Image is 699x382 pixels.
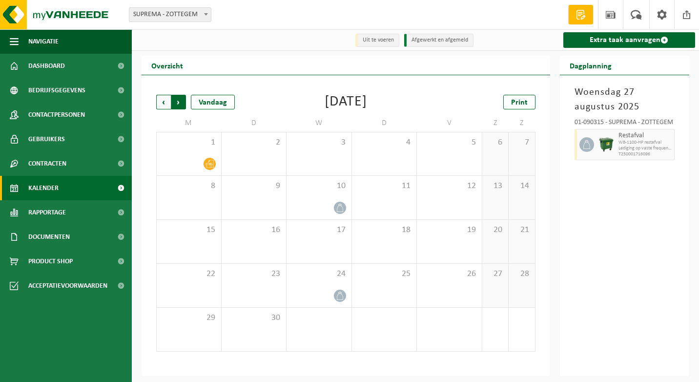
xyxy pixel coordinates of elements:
[171,95,186,109] span: Volgende
[291,225,347,235] span: 17
[129,8,211,21] span: SUPREMA - ZOTTEGEM
[28,200,66,225] span: Rapportage
[156,95,171,109] span: Vorige
[142,56,193,75] h2: Overzicht
[226,181,282,191] span: 9
[226,313,282,323] span: 30
[226,137,282,148] span: 2
[129,7,211,22] span: SUPREMA - ZOTTEGEM
[28,127,65,151] span: Gebruikers
[417,114,482,132] td: V
[156,114,222,132] td: M
[355,34,399,47] li: Uit te voeren
[226,269,282,279] span: 23
[560,56,621,75] h2: Dagplanning
[511,99,528,106] span: Print
[325,95,367,109] div: [DATE]
[291,269,347,279] span: 24
[575,85,675,114] h3: Woensdag 27 augustus 2025
[162,225,216,235] span: 15
[482,114,509,132] td: Z
[487,137,503,148] span: 6
[222,114,287,132] td: D
[422,225,477,235] span: 19
[618,132,672,140] span: Restafval
[357,269,412,279] span: 25
[162,313,216,323] span: 29
[357,137,412,148] span: 4
[352,114,417,132] td: D
[563,32,696,48] a: Extra taak aanvragen
[514,181,530,191] span: 14
[575,119,675,129] div: 01-090315 - SUPREMA - ZOTTEGEM
[509,114,535,132] td: Z
[28,54,65,78] span: Dashboard
[618,151,672,157] span: T250001716096
[599,137,614,152] img: WB-1100-HPE-GN-01
[287,114,352,132] td: W
[162,137,216,148] span: 1
[28,176,59,200] span: Kalender
[404,34,473,47] li: Afgewerkt en afgemeld
[357,225,412,235] span: 18
[28,249,73,274] span: Product Shop
[618,146,672,151] span: Lediging op vaste frequentie
[28,29,59,54] span: Navigatie
[487,225,503,235] span: 20
[28,78,85,103] span: Bedrijfsgegevens
[226,225,282,235] span: 16
[291,137,347,148] span: 3
[487,181,503,191] span: 13
[503,95,535,109] a: Print
[618,140,672,146] span: WB-1100-HP restafval
[487,269,503,279] span: 27
[291,181,347,191] span: 10
[422,269,477,279] span: 26
[28,225,70,249] span: Documenten
[422,181,477,191] span: 12
[162,269,216,279] span: 22
[28,274,107,298] span: Acceptatievoorwaarden
[191,95,235,109] div: Vandaag
[162,181,216,191] span: 8
[422,137,477,148] span: 5
[514,137,530,148] span: 7
[514,225,530,235] span: 21
[514,269,530,279] span: 28
[28,103,85,127] span: Contactpersonen
[357,181,412,191] span: 11
[28,151,66,176] span: Contracten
